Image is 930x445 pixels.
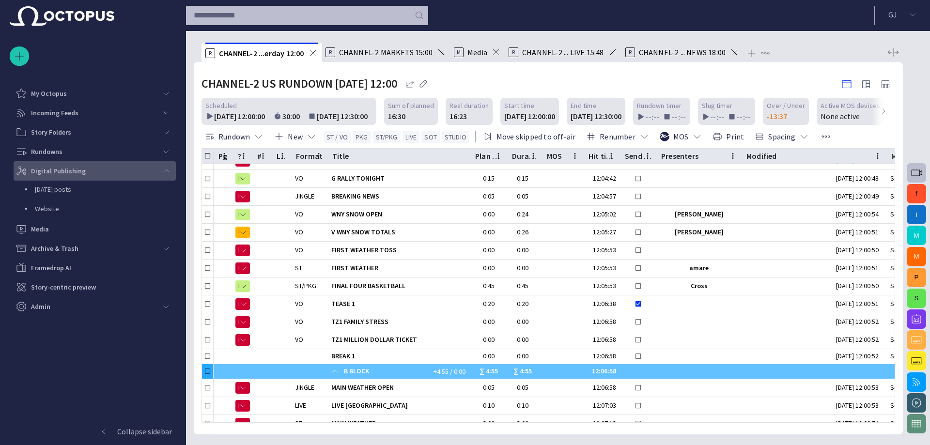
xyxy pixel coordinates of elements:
[675,228,724,237] div: Fitzgerald
[331,263,466,273] span: FIRST WEATHER
[10,277,176,297] div: Story-centric preview
[295,317,303,326] div: VO
[571,110,621,122] div: [DATE] 12:30:00
[276,149,289,163] button: Lck column menu
[296,151,323,161] div: Format
[836,246,883,255] div: 9/4 12:00:50
[295,335,303,344] div: VO
[691,281,708,291] div: Cross
[238,299,239,309] span: N
[331,352,466,361] span: BREAK 1
[331,364,429,379] div: B BLOCK
[433,367,466,376] span: +4:55 / 0:00
[517,299,532,308] div: 0:20
[15,181,176,200] div: [DATE] posts
[388,101,434,110] span: Sum of planned
[238,192,239,201] span: N
[907,205,926,224] button: I
[547,151,562,161] div: MOS
[513,364,536,379] div: ∑ 4:55
[474,299,503,308] div: 0:20
[474,335,503,344] div: 0:00
[295,210,303,219] div: VO
[353,131,371,143] button: PKG
[504,101,534,110] span: Start time
[339,47,433,57] span: CHANNEL-2 MARKETS 15:00
[836,210,883,219] div: 9/4 12:00:54
[331,206,466,223] div: WNY SNOW OPEN
[238,246,239,255] span: N
[373,131,401,143] button: ST/PKG
[201,77,397,91] h2: CHANNEL-2 US RUNDOWN [DATE] 12:00
[388,110,405,122] div: 16:30
[331,192,466,201] span: BREAKING NEWS
[238,151,241,161] div: ?
[907,268,926,287] button: P
[588,263,616,273] div: 12:05:53
[517,228,532,237] div: 0:26
[709,128,747,145] button: Print
[331,401,466,410] span: LIVE [GEOGRAPHIC_DATA]
[588,299,616,308] div: 12:06:38
[235,206,250,223] button: R
[588,401,616,410] div: 12:07:03
[767,110,787,122] div: -13:37
[238,210,239,219] span: R
[571,101,596,110] span: End time
[836,317,883,326] div: 9/4 12:00:52
[836,228,883,237] div: 9/4 12:00:51
[331,174,466,183] span: G RALLY TONIGHT
[474,383,503,392] div: 0:05
[726,149,740,163] button: Presenters column menu
[277,151,287,161] div: Lck
[117,426,172,437] p: Collapse sidebar
[689,263,709,273] div: amare
[238,228,239,237] span: M
[235,331,250,349] button: N
[871,149,884,163] button: Modified column menu
[449,110,467,122] div: 16:23
[907,289,926,308] button: S
[238,401,239,411] span: N
[322,43,450,62] div: RCHANNEL-2 MARKETS 15:00
[10,219,176,239] div: Media
[621,43,744,62] div: RCHANNEL-2 ... NEWS 18:00
[588,352,616,361] div: 12:06:58
[517,317,532,326] div: 0:00
[31,108,78,118] p: Incoming Feeds
[474,364,503,379] div: ∑ 4:55
[235,224,250,241] button: M
[214,110,270,122] div: [DATE] 12:00:00
[449,101,489,110] span: Real duration
[403,131,420,143] button: LIVE
[637,101,682,110] span: Rundown timer
[331,277,466,295] div: FINAL FOUR BASKETBALL
[475,151,503,161] div: Plan dur
[474,281,503,291] div: 0:45
[588,228,616,237] div: 12:05:27
[331,242,466,259] div: FIRST WEATHER TOSS
[504,110,555,122] div: [DATE] 12:00:00
[201,128,267,145] button: Rundown
[836,299,883,308] div: 9/4 12:00:51
[235,313,250,331] button: N
[257,151,262,161] div: #
[751,128,812,145] button: Spacing
[295,174,303,183] div: VO
[295,383,314,392] div: JINGLE
[331,295,466,313] div: TEASE 1
[331,228,466,237] span: V WNY SNOW TOTALS
[295,228,303,237] div: VO
[505,43,621,62] div: RCHANNEL-2 ... LIVE 15:48
[238,174,239,184] span: R
[588,281,616,291] div: 12:05:53
[512,151,538,161] div: Duration
[235,379,250,397] button: N
[332,151,349,161] div: Title
[836,281,883,291] div: 9/4 12:00:50
[295,263,302,273] div: ST
[35,184,176,194] p: [DATE] posts
[331,260,466,277] div: FIRST WEATHER
[331,246,466,255] span: FIRST WEATHER TOSS
[836,192,883,201] div: 9/4 12:00:49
